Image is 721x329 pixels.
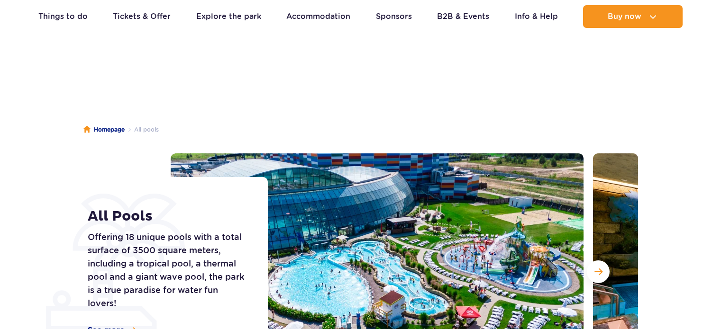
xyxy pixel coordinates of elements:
button: Next slide [587,260,610,283]
a: Things to do [38,5,88,28]
a: Accommodation [286,5,350,28]
li: All pools [125,125,159,134]
span: Buy now [608,12,641,21]
a: Explore the park [196,5,261,28]
h1: All Pools [88,208,246,225]
a: Info & Help [515,5,558,28]
a: B2B & Events [437,5,489,28]
a: Tickets & Offer [113,5,171,28]
p: Offering 18 unique pools with a total surface of 3500 square meters, including a tropical pool, a... [88,231,246,310]
button: Buy now [583,5,683,28]
a: Homepage [83,125,125,134]
a: Sponsors [376,5,412,28]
